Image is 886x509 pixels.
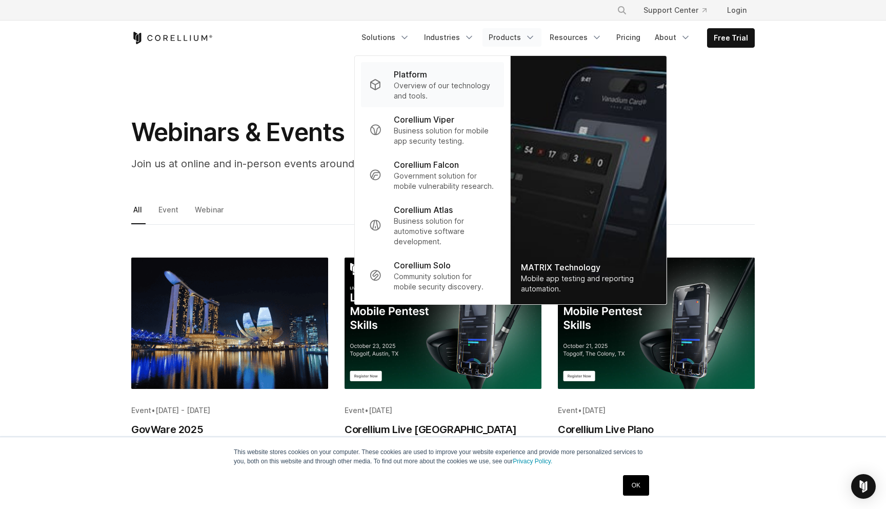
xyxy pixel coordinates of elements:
[394,259,451,271] p: Corellium Solo
[131,406,151,415] span: Event
[613,1,631,19] button: Search
[394,159,459,171] p: Corellium Falcon
[558,422,755,468] h2: Corellium Live Plano [GEOGRAPHIC_DATA]: Level Up Your Mobile Pentest Skills
[131,203,146,224] a: All
[131,258,328,389] img: GovWare 2025
[623,475,649,496] a: OK
[345,422,541,468] h2: Corellium Live [GEOGRAPHIC_DATA] [GEOGRAPHIC_DATA]: Level Up Your Mobile Pentest Skills
[394,126,496,146] p: Business solution for mobile app security testing.
[361,107,504,152] a: Corellium Viper Business solution for mobile app security testing.
[558,405,755,416] div: •
[394,171,496,191] p: Government solution for mobile vulnerability research.
[513,458,552,465] a: Privacy Policy.
[394,113,454,126] p: Corellium Viper
[345,405,541,416] div: •
[605,1,755,19] div: Navigation Menu
[521,273,656,294] div: Mobile app testing and reporting automation.
[558,406,578,415] span: Event
[355,28,416,47] a: Solutions
[156,203,182,224] a: Event
[635,1,715,19] a: Support Center
[361,62,504,107] a: Platform Overview of our technology and tools.
[394,68,427,81] p: Platform
[345,258,541,389] img: Corellium Live Austin TX: Level Up Your Mobile Pentest Skills
[355,28,755,48] div: Navigation Menu
[394,204,453,216] p: Corellium Atlas
[521,261,656,273] div: MATRIX Technology
[193,203,227,224] a: Webinar
[558,258,755,389] img: Corellium Live Plano TX: Level Up Your Mobile Pentest Skills
[131,405,328,416] div: •
[361,253,504,298] a: Corellium Solo Community solution for mobile security discovery.
[131,117,541,148] h1: Webinars & Events
[131,422,328,437] h2: GovWare 2025
[394,216,496,247] p: Business solution for automotive software development.
[369,406,392,415] span: [DATE]
[394,81,496,101] p: Overview of our technology and tools.
[610,28,647,47] a: Pricing
[719,1,755,19] a: Login
[511,56,667,304] img: Matrix_WebNav_1x
[649,28,697,47] a: About
[155,406,210,415] span: [DATE] - [DATE]
[361,198,504,253] a: Corellium Atlas Business solution for automotive software development.
[543,28,608,47] a: Resources
[582,406,606,415] span: [DATE]
[131,156,541,171] p: Join us at online and in-person events around the world.
[394,271,496,292] p: Community solution for mobile security discovery.
[131,32,213,44] a: Corellium Home
[708,29,754,47] a: Free Trial
[418,28,480,47] a: Industries
[511,56,667,304] a: MATRIX Technology Mobile app testing and reporting automation.
[345,406,365,415] span: Event
[234,447,652,466] p: This website stores cookies on your computer. These cookies are used to improve your website expe...
[361,152,504,198] a: Corellium Falcon Government solution for mobile vulnerability research.
[851,474,876,499] div: Open Intercom Messenger
[482,28,541,47] a: Products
